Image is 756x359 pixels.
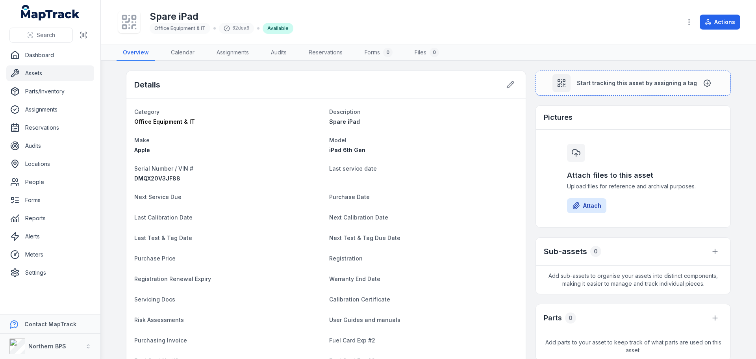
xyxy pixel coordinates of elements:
[134,79,160,90] h2: Details
[6,120,94,136] a: Reservations
[329,147,365,153] span: iPad 6th Gen
[134,316,184,323] span: Risk Assessments
[329,337,375,344] span: Fuel Card Exp #2
[329,234,400,241] span: Next Test & Tag Due Date
[28,343,66,350] strong: Northern BPS
[408,45,445,61] a: Files0
[329,165,377,172] span: Last service date
[329,275,380,282] span: Warranty End Date
[590,246,601,257] div: 0
[6,102,94,117] a: Assignments
[6,265,94,281] a: Settings
[265,45,293,61] a: Audits
[134,193,182,200] span: Next Service Due
[134,234,192,241] span: Last Test & Tag Date
[567,198,606,213] button: Attach
[134,118,195,125] span: Office Equipment & IT
[134,296,175,303] span: Servicing Docs
[567,170,699,181] h3: Attach files to this asset
[134,165,193,172] span: Serial Number / VIN #
[329,255,363,262] span: Registration
[6,47,94,63] a: Dashboard
[134,275,211,282] span: Registration Renewal Expiry
[6,138,94,154] a: Audits
[565,312,576,324] div: 0
[134,214,193,221] span: Last Calibration Date
[24,321,76,327] strong: Contact MapTrack
[154,25,206,31] span: Office Equipment & IT
[329,108,361,115] span: Description
[544,112,573,123] h3: Pictures
[329,137,346,143] span: Model
[6,156,94,172] a: Locations
[329,296,390,303] span: Calibration Certificate
[329,118,360,125] span: Spare iPad
[165,45,201,61] a: Calendar
[302,45,349,61] a: Reservations
[329,214,388,221] span: Next Calibration Date
[544,246,587,257] h2: Sub-assets
[358,45,399,61] a: Forms0
[536,266,730,294] span: Add sub-assets to organise your assets into distinct components, making it easier to manage and t...
[134,175,180,182] span: DMQX20V3JF88
[134,255,176,262] span: Purchase Price
[430,48,439,57] div: 0
[134,137,150,143] span: Make
[6,174,94,190] a: People
[37,31,55,39] span: Search
[9,28,73,43] button: Search
[535,71,731,96] button: Start tracking this asset by assigning a tag
[700,15,740,30] button: Actions
[329,316,400,323] span: User Guides and manuals
[6,192,94,208] a: Forms
[134,108,159,115] span: Category
[6,84,94,99] a: Parts/Inventory
[6,229,94,244] a: Alerts
[567,182,699,190] span: Upload files for reference and archival purposes.
[544,312,562,324] h3: Parts
[6,247,94,262] a: Meters
[210,45,255,61] a: Assignments
[150,10,293,23] h1: Spare iPad
[134,337,187,344] span: Purchasing Invoice
[134,147,150,153] span: Apple
[117,45,155,61] a: Overview
[6,65,94,81] a: Assets
[6,210,94,226] a: Reports
[329,193,370,200] span: Purchase Date
[219,23,254,34] div: 62dea6
[383,48,393,57] div: 0
[21,5,80,20] a: MapTrack
[577,79,697,87] span: Start tracking this asset by assigning a tag
[263,23,293,34] div: Available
